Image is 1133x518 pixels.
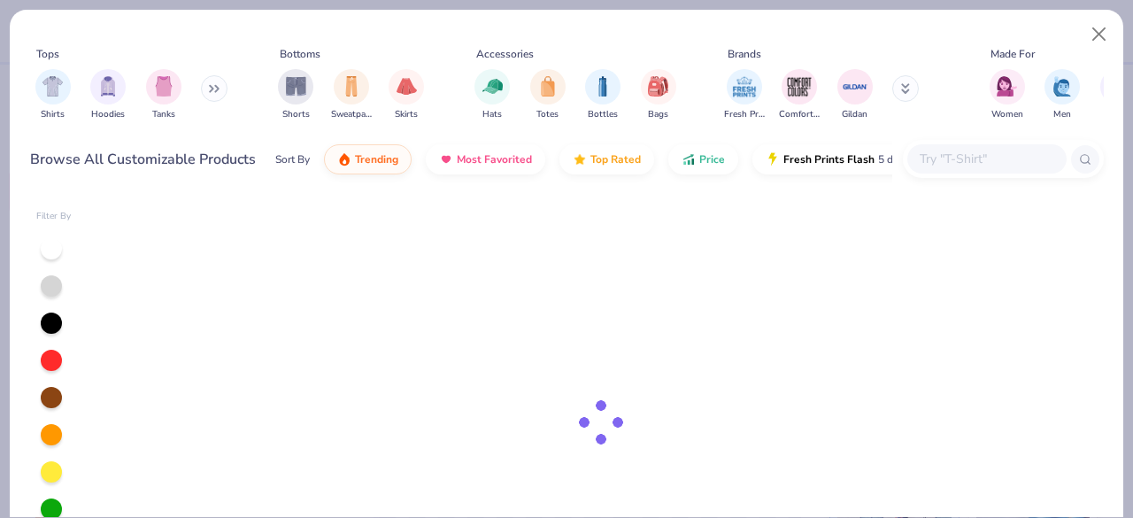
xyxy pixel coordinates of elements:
span: Men [1053,108,1071,121]
div: filter for Fresh Prints [724,69,765,121]
button: filter button [585,69,620,121]
img: TopRated.gif [573,152,587,166]
span: Hats [482,108,502,121]
div: Tops [36,46,59,62]
div: Filter By [36,210,72,223]
div: filter for Shorts [278,69,313,121]
input: Try "T-Shirt" [918,149,1054,169]
button: filter button [641,69,676,121]
img: Men Image [1052,76,1072,97]
button: filter button [389,69,424,121]
span: 5 day delivery [878,150,944,170]
div: filter for Sweatpants [331,69,372,121]
span: Fresh Prints Flash [783,152,875,166]
img: Hats Image [482,76,503,97]
img: Women Image [997,76,1017,97]
button: filter button [724,69,765,121]
button: filter button [146,69,181,121]
div: Browse All Customizable Products [30,149,256,170]
div: filter for Bags [641,69,676,121]
div: filter for Bottles [585,69,620,121]
button: Top Rated [559,144,654,174]
div: Accessories [476,46,534,62]
img: Comfort Colors Image [786,73,813,100]
span: Shorts [282,108,310,121]
div: filter for Hoodies [90,69,126,121]
div: filter for Men [1044,69,1080,121]
span: Fresh Prints [724,108,765,121]
div: Brands [728,46,761,62]
div: Made For [990,46,1035,62]
div: filter for Comfort Colors [779,69,820,121]
span: Bottles [588,108,618,121]
button: Close [1083,18,1116,51]
img: Shorts Image [286,76,306,97]
div: filter for Gildan [837,69,873,121]
div: filter for Tanks [146,69,181,121]
img: Skirts Image [397,76,417,97]
button: filter button [530,69,566,121]
div: filter for Women [990,69,1025,121]
img: most_fav.gif [439,152,453,166]
img: Bags Image [648,76,667,97]
span: Tanks [152,108,175,121]
div: filter for Shirts [35,69,71,121]
button: Trending [324,144,412,174]
span: Bags [648,108,668,121]
div: Sort By [275,151,310,167]
img: flash.gif [766,152,780,166]
span: Totes [536,108,559,121]
div: filter for Totes [530,69,566,121]
button: filter button [837,69,873,121]
div: Bottoms [280,46,320,62]
img: trending.gif [337,152,351,166]
span: Gildan [842,108,867,121]
span: Top Rated [590,152,641,166]
button: filter button [990,69,1025,121]
img: Shirts Image [42,76,63,97]
img: Tanks Image [154,76,173,97]
span: Shirts [41,108,65,121]
span: Sweatpants [331,108,372,121]
img: Sweatpants Image [342,76,361,97]
button: Most Favorited [426,144,545,174]
span: Hoodies [91,108,125,121]
img: Totes Image [538,76,558,97]
img: Bottles Image [593,76,613,97]
button: filter button [35,69,71,121]
div: filter for Hats [474,69,510,121]
button: filter button [331,69,372,121]
button: filter button [90,69,126,121]
span: Skirts [395,108,418,121]
span: Women [991,108,1023,121]
span: Trending [355,152,398,166]
span: Most Favorited [457,152,532,166]
button: filter button [474,69,510,121]
img: Gildan Image [842,73,868,100]
button: Price [668,144,738,174]
button: filter button [278,69,313,121]
button: Fresh Prints Flash5 day delivery [752,144,957,174]
span: Price [699,152,725,166]
button: filter button [1044,69,1080,121]
img: Hoodies Image [98,76,118,97]
img: Fresh Prints Image [731,73,758,100]
button: filter button [779,69,820,121]
span: Comfort Colors [779,108,820,121]
div: filter for Skirts [389,69,424,121]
